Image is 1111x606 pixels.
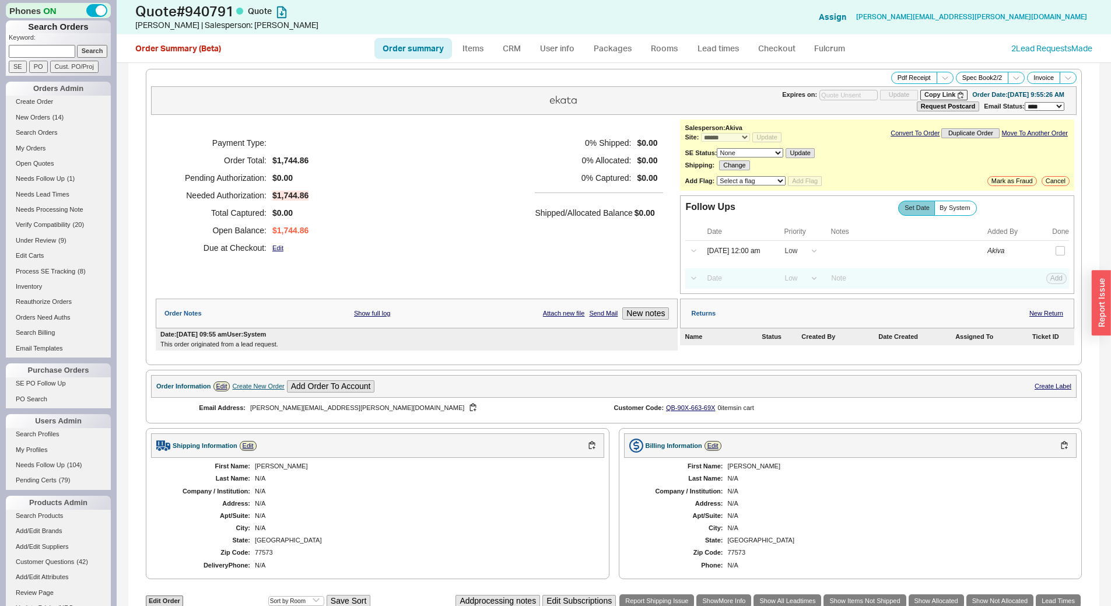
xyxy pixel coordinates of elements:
[622,307,669,320] button: New notes
[255,537,593,544] div: [GEOGRAPHIC_DATA]
[6,3,111,18] div: Phones
[67,175,75,182] span: ( 1 )
[646,442,702,450] div: Billing Information
[786,148,814,158] button: Update
[164,310,202,317] div: Order Notes
[240,441,257,451] a: Edit
[255,549,593,556] div: 77573
[685,177,714,184] b: Add Flag:
[636,512,723,520] div: Apt/Suite:
[73,221,85,228] span: ( 20 )
[717,404,753,412] div: 0 item s in cart
[163,549,250,556] div: Zip Code:
[135,19,559,31] div: [PERSON_NAME] | Salesperson: [PERSON_NAME]
[76,558,88,565] span: ( 42 )
[685,149,717,156] b: SE Status:
[987,227,1041,236] div: Added By
[940,204,970,212] span: By System
[589,310,618,317] a: Send Mail
[163,475,250,482] div: Last Name:
[728,463,1066,470] div: [PERSON_NAME]
[636,537,723,544] div: State:
[685,333,759,341] div: Name
[170,187,267,204] h5: Needed Authorization:
[689,38,748,59] a: Lead times
[1011,43,1092,53] a: 2Lead RequestsMade
[135,43,221,53] a: Order Summary (Beta)
[163,500,250,507] div: Address:
[170,134,267,152] h5: Payment Type:
[543,310,585,317] a: Attach new file
[272,191,309,201] span: $1,744.86
[6,474,111,486] a: Pending Certs(79)
[170,152,267,169] h5: Order Total:
[752,132,781,142] button: Update
[1042,176,1070,186] button: Cancel
[6,234,111,247] a: Under Review(9)
[984,103,1025,110] span: Email Status:
[272,226,309,236] span: $1,744.86
[6,173,111,185] a: Needs Follow Up(1)
[917,101,980,111] button: Request Postcard
[955,333,1030,341] div: Assigned To
[160,331,266,338] div: Date: [DATE] 09:55 am User: System
[163,562,250,569] div: Delivery Phone:
[956,72,1009,84] button: Spec Book2/2
[213,381,230,391] a: Edit
[16,206,83,213] span: Needs Processing Note
[6,377,111,390] a: SE PO Follow Up
[856,13,1087,21] a: [PERSON_NAME][EMAIL_ADDRESS][PERSON_NAME][DOMAIN_NAME]
[6,250,111,262] a: Edit Carts
[6,444,111,456] a: My Profiles
[6,525,111,537] a: Add/Edit Brands
[16,221,71,228] span: Verify Compatibility
[891,72,937,84] button: Pdf Receipt
[880,90,918,100] button: Update
[691,310,716,317] div: Returns
[170,169,267,187] h5: Pending Authorization:
[272,173,293,183] span: $0.00
[59,477,71,484] span: ( 79 )
[788,176,822,186] button: Add Flag
[635,208,655,218] span: $0.00
[16,175,65,182] span: Needs Follow Up
[255,463,593,470] div: [PERSON_NAME]
[636,562,723,569] div: Phone:
[719,160,750,170] button: Change
[728,524,1066,532] div: N/A
[637,138,657,148] span: $0.00
[987,247,1027,255] div: Akiva
[728,537,1066,544] div: [GEOGRAPHIC_DATA]
[728,500,1066,507] div: N/A
[941,128,1000,138] button: Duplicate Order
[6,459,111,471] a: Needs Follow Up(104)
[16,558,74,565] span: Customer Questions
[637,173,657,183] span: $0.00
[255,500,593,507] div: N/A
[16,114,50,121] span: New Orders
[67,461,82,468] span: ( 104 )
[6,311,111,324] a: Orders Need Auths
[58,237,66,244] span: ( 9 )
[6,428,111,440] a: Search Profiles
[6,219,111,231] a: Verify Compatibility(20)
[6,327,111,339] a: Search Billing
[354,310,390,317] a: Show full log
[160,341,673,348] div: This order originated from a lead request.
[1046,273,1067,283] button: Add
[972,91,1064,99] div: Order Date: [DATE] 9:55:26 AM
[255,488,593,495] div: N/A
[6,571,111,583] a: Add/Edit Attributes
[29,61,48,73] input: PO
[454,38,492,59] a: Items
[43,5,57,17] span: ON
[6,414,111,428] div: Users Admin
[6,96,111,108] a: Create Order
[6,556,111,568] a: Customer Questions(42)
[6,541,111,553] a: Add/Edit Suppliers
[1032,333,1070,341] div: Ticket ID
[170,222,267,239] h5: Open Balance:
[891,129,940,137] a: Convert To Order
[6,157,111,170] a: Open Quotes
[991,177,1033,185] span: Mark as Fraud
